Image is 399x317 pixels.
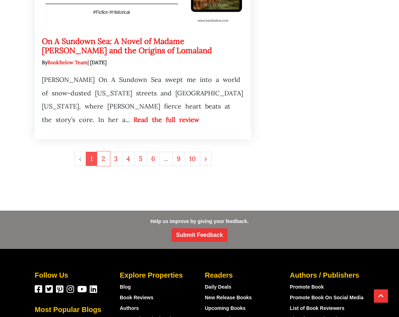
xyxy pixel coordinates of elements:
[42,73,244,127] p: [PERSON_NAME] On A Sundown Sea swept me into a world of snow-dusted [US_STATE] streets and [GEOGR...
[42,59,244,73] div: By | [DATE]
[134,116,199,124] span: Read the full review
[120,305,139,311] a: Authors
[86,152,97,166] span: 1
[120,284,131,290] a: Blog
[205,284,231,290] a: Daily Deals
[185,152,200,166] a: 10
[97,152,110,166] a: 2
[35,305,109,315] div: Most Popular Blogs
[290,284,324,290] a: Promote Book
[35,284,42,294] a: BookBelow on Facebook
[130,116,199,124] a: Read the full review
[122,152,135,166] a: 4
[290,270,364,280] div: Authors / Publishers
[172,228,227,242] span: Submit Feedback
[120,295,153,300] a: Book Reviews
[172,152,185,166] a: 9
[200,152,212,166] a: Next »
[35,270,109,280] div: Follow Us
[47,59,88,66] span: BookBelow Team
[205,270,279,280] div: Readers
[2,218,397,245] p: Help us improve by giving your feedback.
[77,284,87,294] a: BookBelow on YouTube
[90,284,97,294] a: BookBelow on Linkedin
[147,152,159,166] a: 6
[74,152,86,166] li: « Previous
[134,152,147,166] a: 5
[67,284,74,294] a: BookBelow on Instagram
[42,36,212,55] a: On A Sundown Sea: A Novel of Madame [PERSON_NAME] and the Origins of Lomaland
[120,270,194,280] div: Explore Properties
[205,305,246,311] a: Upcoming Books
[290,305,344,311] a: List of Book Reviewers
[56,284,63,294] a: BookBelow on Pinterest
[374,289,388,303] button: Scroll Top
[290,295,364,300] a: Promote Book On Social Media
[45,284,53,294] a: BookBelow on Twitter
[205,295,252,300] a: New Release Books
[109,152,122,166] a: 3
